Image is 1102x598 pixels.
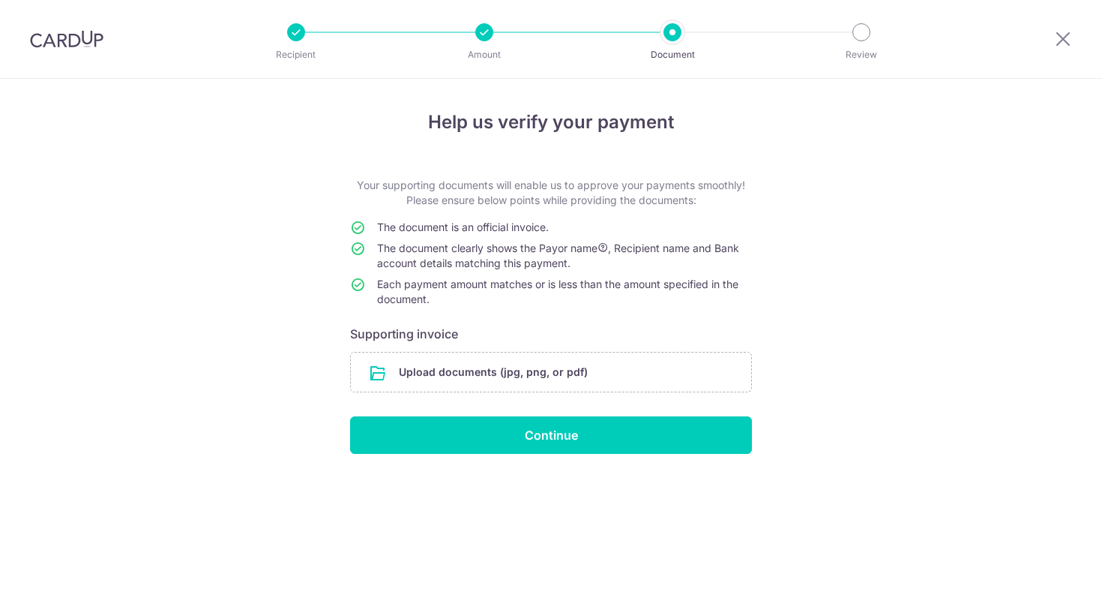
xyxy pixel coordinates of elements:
span: Each payment amount matches or is less than the amount specified in the document. [377,278,738,305]
div: Upload documents (jpg, png, or pdf) [350,352,752,392]
span: The document is an official invoice. [377,221,549,233]
h6: Supporting invoice [350,325,752,343]
p: Amount [429,47,540,62]
p: Review [806,47,917,62]
p: Document [617,47,728,62]
p: Recipient [241,47,352,62]
input: Continue [350,416,752,454]
img: CardUp [30,30,103,48]
iframe: Opens a widget where you can find more information [1005,553,1087,590]
span: The document clearly shows the Payor name , Recipient name and Bank account details matching this... [377,242,739,269]
p: Your supporting documents will enable us to approve your payments smoothly! Please ensure below p... [350,178,752,208]
h4: Help us verify your payment [350,109,752,136]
